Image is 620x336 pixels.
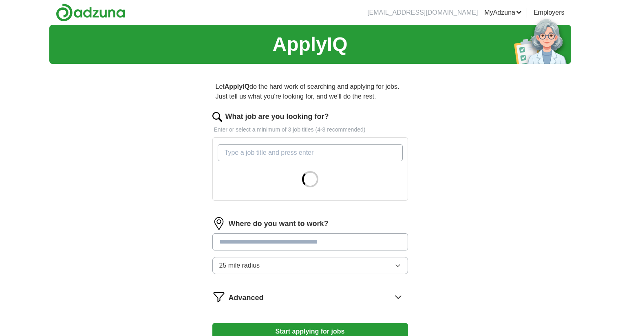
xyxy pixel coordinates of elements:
[212,79,408,105] p: Let do the hard work of searching and applying for jobs. Just tell us what you're looking for, an...
[484,8,522,18] a: MyAdzuna
[218,144,403,161] input: Type a job title and press enter
[56,3,125,22] img: Adzuna logo
[212,112,222,122] img: search.png
[225,83,249,90] strong: ApplyIQ
[212,217,225,230] img: location.png
[225,111,329,122] label: What job are you looking for?
[212,290,225,303] img: filter
[272,30,347,59] h1: ApplyIQ
[212,125,408,134] p: Enter or select a minimum of 3 job titles (4-8 recommended)
[219,261,260,270] span: 25 mile radius
[367,8,478,18] li: [EMAIL_ADDRESS][DOMAIN_NAME]
[229,292,264,303] span: Advanced
[229,218,329,229] label: Where do you want to work?
[212,257,408,274] button: 25 mile radius
[534,8,565,18] a: Employers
